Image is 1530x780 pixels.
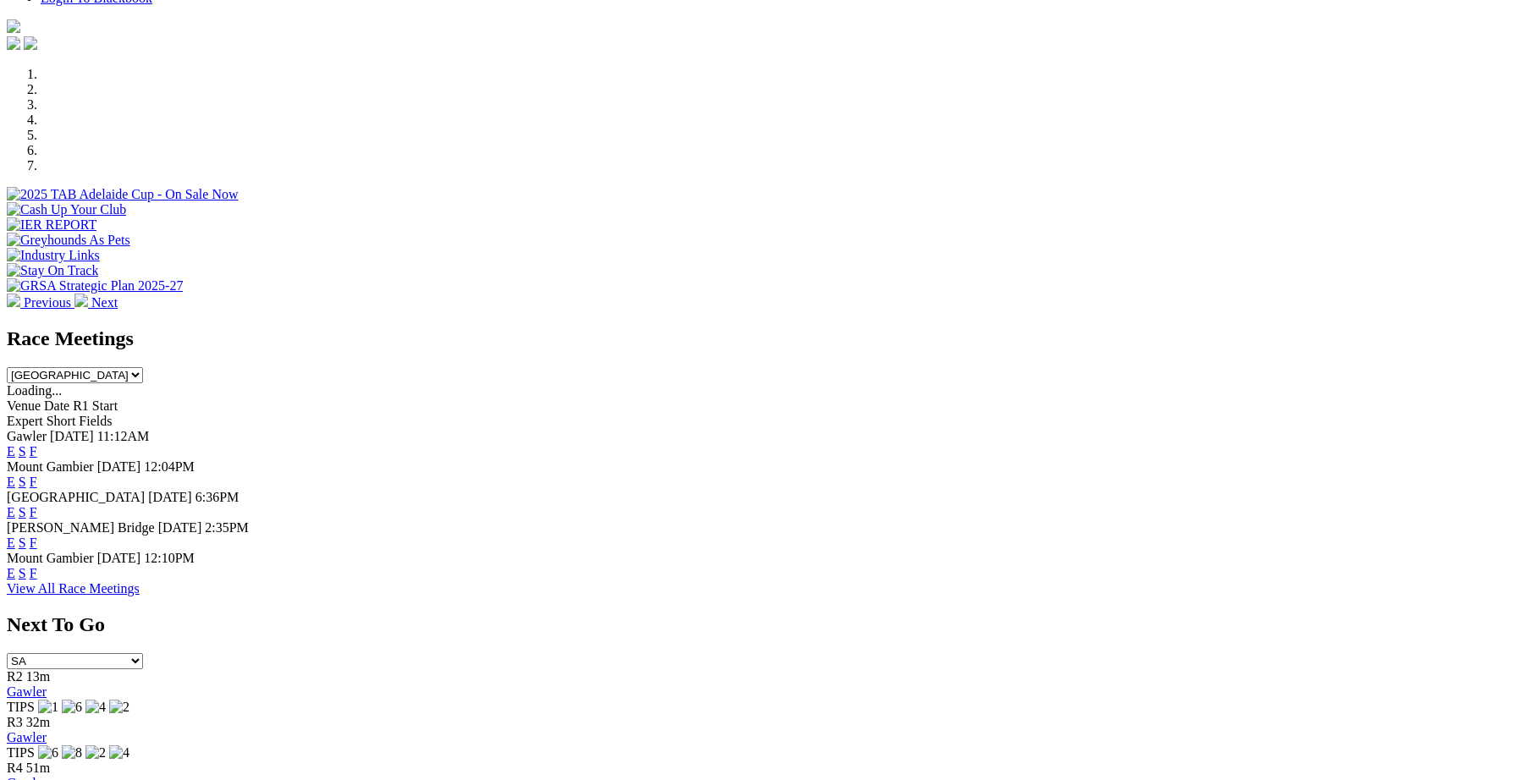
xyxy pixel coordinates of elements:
span: Loading... [7,383,62,398]
span: 11:12AM [97,429,150,443]
h2: Next To Go [7,613,1523,636]
img: Greyhounds As Pets [7,233,130,248]
span: [DATE] [148,490,192,504]
a: Next [74,295,118,310]
span: Mount Gambier [7,459,94,474]
img: chevron-right-pager-white.svg [74,294,88,307]
a: F [30,536,37,550]
a: S [19,536,26,550]
a: S [19,505,26,519]
span: Mount Gambier [7,551,94,565]
span: [DATE] [158,520,202,535]
span: [DATE] [97,551,141,565]
span: R3 [7,715,23,729]
a: E [7,536,15,550]
a: Gawler [7,684,47,699]
a: S [19,475,26,489]
img: GRSA Strategic Plan 2025-27 [7,278,183,294]
span: [DATE] [50,429,94,443]
span: TIPS [7,745,35,760]
img: 6 [62,700,82,715]
img: 2 [109,700,129,715]
img: 2025 TAB Adelaide Cup - On Sale Now [7,187,239,202]
span: [DATE] [97,459,141,474]
a: E [7,505,15,519]
span: Fields [79,414,112,428]
img: 1 [38,700,58,715]
img: 8 [62,745,82,761]
span: R2 [7,669,23,684]
img: twitter.svg [24,36,37,50]
span: Gawler [7,429,47,443]
a: F [30,475,37,489]
span: [PERSON_NAME] Bridge [7,520,155,535]
span: Short [47,414,76,428]
a: S [19,444,26,459]
a: Gawler [7,730,47,744]
a: F [30,444,37,459]
span: Date [44,398,69,413]
img: 6 [38,745,58,761]
h2: Race Meetings [7,327,1523,350]
img: 2 [85,745,106,761]
span: Previous [24,295,71,310]
a: E [7,475,15,489]
span: Venue [7,398,41,413]
span: Expert [7,414,43,428]
img: chevron-left-pager-white.svg [7,294,20,307]
a: F [30,505,37,519]
span: R1 Start [73,398,118,413]
img: facebook.svg [7,36,20,50]
img: 4 [109,745,129,761]
span: 13m [26,669,50,684]
span: R4 [7,761,23,775]
span: 32m [26,715,50,729]
img: IER REPORT [7,217,96,233]
a: E [7,444,15,459]
img: Stay On Track [7,263,98,278]
span: 2:35PM [205,520,249,535]
a: View All Race Meetings [7,581,140,596]
span: Next [91,295,118,310]
a: E [7,566,15,580]
span: 12:04PM [144,459,195,474]
a: Previous [7,295,74,310]
img: logo-grsa-white.png [7,19,20,33]
img: 4 [85,700,106,715]
span: 6:36PM [195,490,239,504]
a: S [19,566,26,580]
img: Cash Up Your Club [7,202,126,217]
span: [GEOGRAPHIC_DATA] [7,490,145,504]
span: TIPS [7,700,35,714]
img: Industry Links [7,248,100,263]
span: 12:10PM [144,551,195,565]
span: 51m [26,761,50,775]
a: F [30,566,37,580]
